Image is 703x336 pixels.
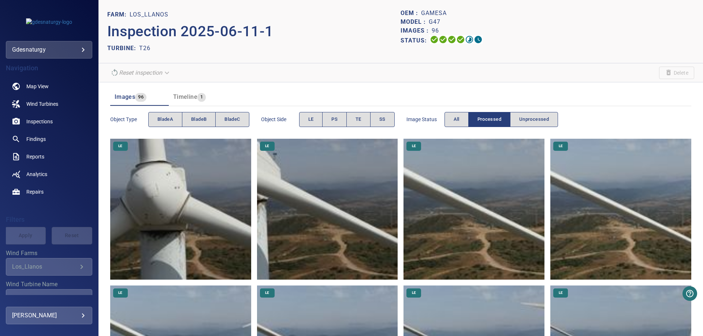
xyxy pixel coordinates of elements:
div: objectSide [299,112,395,127]
span: LE [408,290,420,295]
span: LE [554,290,567,295]
label: Wind Farms [6,250,92,256]
svg: ML Processing 100% [456,35,465,44]
a: findings noActive [6,130,92,148]
p: T26 [139,44,150,53]
p: Status: [401,35,430,46]
span: LE [408,143,420,149]
span: LE [261,143,274,149]
a: inspections noActive [6,113,92,130]
p: TURBINE: [107,44,139,53]
label: Wind Turbine Name [6,281,92,287]
em: Reset inspection [119,69,162,76]
svg: Matching 23% [465,35,474,44]
span: Image Status [406,116,445,123]
span: Processed [477,115,501,124]
span: Object type [110,116,148,123]
span: LE [554,143,567,149]
div: Unable to reset the inspection due to your user permissions [107,66,174,79]
div: Wind Turbine Name [6,289,92,307]
button: Processed [468,112,510,127]
span: Unable to delete the inspection due to your user permissions [659,67,694,79]
a: analytics noActive [6,165,92,183]
span: LE [114,143,127,149]
button: All [445,112,469,127]
span: TE [356,115,361,124]
p: Images : [401,26,432,35]
span: Wind Turbines [26,100,58,108]
span: Object Side [261,116,299,123]
span: bladeB [191,115,207,124]
a: repairs noActive [6,183,92,201]
p: G47 [429,18,440,26]
span: LE [308,115,314,124]
a: map noActive [6,78,92,95]
p: Los_Llanos [130,10,168,19]
span: All [454,115,460,124]
h4: Navigation [6,64,92,72]
div: Reset inspection [107,66,174,79]
button: PS [322,112,347,127]
h4: Filters [6,216,92,223]
span: Repairs [26,188,44,195]
button: Unprocessed [510,112,558,127]
p: OEM : [401,9,421,18]
div: objectType [148,112,249,127]
svg: Data Formatted 100% [439,35,447,44]
div: Wind Farms [6,258,92,276]
span: Findings [26,135,46,143]
span: Inspections [26,118,53,125]
button: bladeA [148,112,182,127]
svg: Classification 0% [474,35,483,44]
span: LE [261,290,274,295]
div: gdesnaturgy [12,44,86,56]
a: windturbines noActive [6,95,92,113]
span: bladeC [224,115,240,124]
p: Gamesa [421,9,447,18]
span: Map View [26,83,49,90]
div: [PERSON_NAME] [12,310,86,321]
button: SS [370,112,395,127]
p: FARM: [107,10,130,19]
a: reports noActive [6,148,92,165]
span: bladeA [157,115,173,124]
div: Los_Llanos [12,263,77,270]
p: Model : [401,18,429,26]
div: T26 / Los_Llanos [12,294,77,301]
button: LE [299,112,323,127]
span: 96 [135,93,146,101]
button: bladeC [215,112,249,127]
svg: Selecting 100% [447,35,456,44]
span: PS [331,115,338,124]
div: imageStatus [445,112,558,127]
span: SS [379,115,386,124]
span: Timeline [173,93,197,100]
span: LE [114,290,127,295]
span: Unprocessed [519,115,549,124]
span: Images [115,93,135,100]
button: bladeB [182,112,216,127]
svg: Uploading 100% [430,35,439,44]
span: Reports [26,153,44,160]
span: 1 [197,93,206,101]
img: gdesnaturgy-logo [26,18,72,26]
button: TE [346,112,371,127]
p: 96 [432,26,439,35]
div: gdesnaturgy [6,41,92,59]
p: Inspection 2025-06-11-1 [107,20,401,42]
span: Analytics [26,171,47,178]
